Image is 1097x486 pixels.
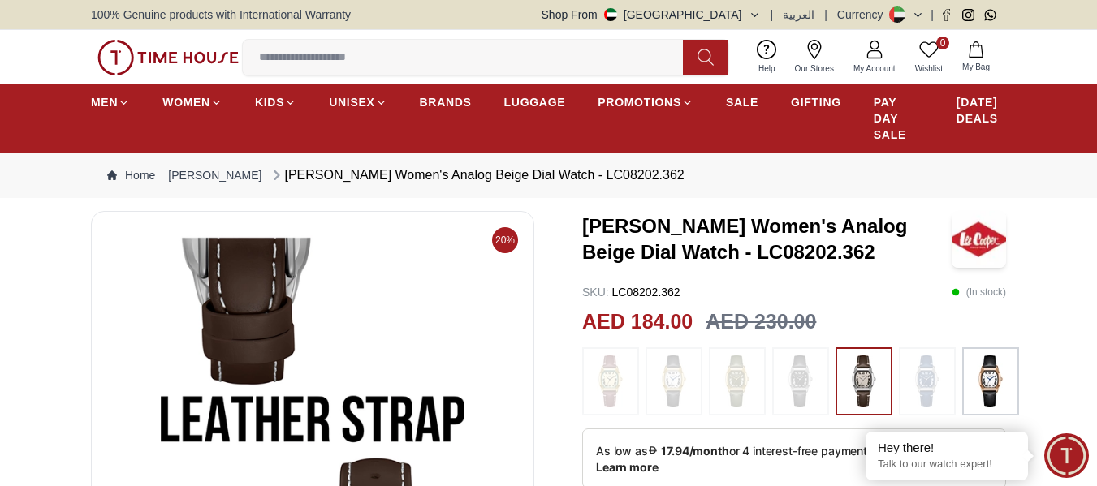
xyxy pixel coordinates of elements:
img: ... [590,355,631,407]
nav: Breadcrumb [91,153,1006,198]
a: PROMOTIONS [598,88,693,117]
p: LC08202.362 [582,284,680,300]
span: PAY DAY SALE [874,94,924,143]
a: Whatsapp [984,9,996,21]
a: UNISEX [329,88,387,117]
span: PROMOTIONS [598,94,681,110]
span: MEN [91,94,118,110]
span: 20% [492,227,518,253]
span: My Bag [956,61,996,73]
p: ( In stock ) [952,284,1006,300]
span: 100% Genuine products with International Warranty [91,6,351,23]
img: ... [907,355,948,407]
p: Talk to our watch expert! [878,458,1016,471]
span: My Account [847,62,902,75]
span: Our Stores [788,62,840,75]
a: WOMEN [162,88,222,117]
img: ... [844,355,884,407]
span: | [771,6,774,23]
a: 0Wishlist [905,37,952,78]
button: My Bag [952,38,1000,76]
a: BRANDS [420,88,472,117]
a: [PERSON_NAME] [168,167,261,183]
span: LUGGAGE [504,94,566,110]
h3: [PERSON_NAME] Women's Analog Beige Dial Watch - LC08202.362 [582,213,952,265]
img: ... [970,355,1011,407]
span: BRANDS [420,94,472,110]
a: Instagram [962,9,974,21]
img: ... [97,40,239,75]
span: Wishlist [909,62,949,75]
a: SALE [726,88,758,117]
img: United Arab Emirates [604,8,617,21]
h3: AED 230.00 [706,307,816,338]
a: Home [107,167,155,183]
button: العربية [783,6,814,23]
a: PAY DAY SALE [874,88,924,149]
span: SALE [726,94,758,110]
span: GIFTING [791,94,841,110]
a: GIFTING [791,88,841,117]
a: MEN [91,88,130,117]
span: SKU : [582,286,609,299]
span: | [931,6,934,23]
h2: AED 184.00 [582,307,693,338]
img: ... [717,355,758,407]
a: Help [749,37,785,78]
div: Chat Widget [1044,433,1089,478]
button: Shop From[GEOGRAPHIC_DATA] [542,6,761,23]
img: ... [780,355,821,407]
a: KIDS [255,88,296,117]
div: Hey there! [878,440,1016,456]
a: Our Stores [785,37,844,78]
span: | [824,6,827,23]
a: [DATE] DEALS [957,88,1006,133]
span: 0 [936,37,949,49]
span: Help [752,62,782,75]
span: UNISEX [329,94,374,110]
img: Lee Cooper Women's Analog Beige Dial Watch - LC08202.362 [952,211,1006,268]
span: KIDS [255,94,284,110]
span: WOMEN [162,94,210,110]
a: LUGGAGE [504,88,566,117]
div: [PERSON_NAME] Women's Analog Beige Dial Watch - LC08202.362 [269,166,685,185]
img: ... [654,355,694,407]
span: [DATE] DEALS [957,94,1006,127]
a: Facebook [940,9,952,21]
div: Currency [837,6,890,23]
